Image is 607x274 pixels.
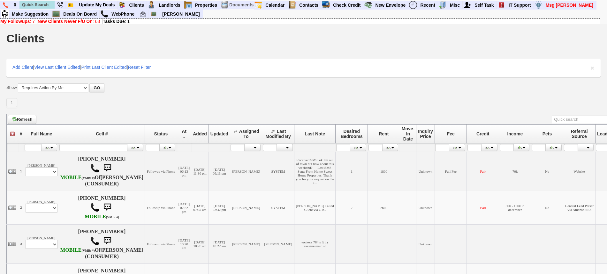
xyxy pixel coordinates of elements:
[191,191,209,224] td: [DATE] 07:37 am
[68,2,73,8] img: Bookmark.png
[82,176,95,180] font: (VMB: #)
[128,65,151,70] a: Reset Filter
[439,1,447,9] img: officebldg.png
[38,19,93,24] b: New Clients Never F/U On
[103,19,130,24] a: Tasks Due: 1
[6,33,44,44] h1: Clients
[221,1,229,9] img: docs.png
[154,131,168,136] span: Status
[210,131,228,136] span: Updated
[34,65,80,70] a: View Last Client Edited
[368,191,400,224] td: 2600
[3,2,8,8] img: phone.png
[60,175,82,180] font: MOBILE
[506,1,534,9] a: IT Support
[543,1,596,9] a: Msg [PERSON_NAME]
[497,1,505,9] img: help2.png
[480,169,486,173] font: Fair
[336,191,368,224] td: 2
[6,98,17,107] a: 1
[229,1,254,9] td: Documents
[531,191,563,224] td: No
[6,85,17,90] label: Show
[379,131,389,136] span: Rent
[499,191,531,224] td: 80k - 106k in december
[294,152,336,191] td: Received SMS: ok I'm out of town but how about this weekend? - - Last SMS Sent: From Home Sweet H...
[563,152,596,191] td: Website
[409,1,417,9] img: recent.png
[52,10,60,18] img: chalkboard.png
[262,224,294,263] td: [PERSON_NAME]
[499,152,531,191] td: 70k
[109,10,137,18] a: WebPhone
[368,152,400,191] td: 1800
[546,3,593,8] font: Msg [PERSON_NAME]
[416,152,435,191] td: Unknown
[1,10,9,18] img: su2.jpg
[18,152,24,191] td: 1
[101,247,144,253] b: [PERSON_NAME]
[8,115,36,124] a: Refresh
[60,229,143,259] h4: [PHONE_NUMBER] Of (CONSUMER)
[6,59,601,77] div: | | |
[472,1,497,9] a: Self Task
[148,1,156,9] img: landlord.png
[402,126,414,141] span: Move-In Date
[262,152,294,191] td: SYSTEM
[476,131,489,136] span: Credit
[480,206,486,210] font: Bad
[322,1,330,9] img: creditreport.png
[341,129,363,139] span: Desired Bedrooms
[76,1,118,9] a: Update My Deals
[145,152,177,191] td: Followup via Phone
[463,1,471,9] img: myadd.png
[543,131,552,136] span: Pets
[535,1,543,9] img: money.png
[126,1,147,9] a: Clients
[288,1,296,9] img: contact.png
[103,19,125,24] b: Tasks Due
[184,1,192,9] img: properties.png
[294,191,336,224] td: [PERSON_NAME] Called Client via CTC
[60,175,95,180] b: T-Mobile USA, Inc.
[305,131,325,136] span: Last Note
[0,19,35,24] a: My Followups: 7
[416,191,435,224] td: Unknown
[416,224,435,263] td: Unknown
[101,162,114,175] img: sms.png
[447,131,455,136] span: Fee
[24,191,59,224] td: [PERSON_NAME]
[0,19,600,24] div: | |
[435,152,467,191] td: Full Fee
[89,83,104,92] button: GO
[18,124,24,143] th: #
[209,152,230,191] td: [DATE] 06:13 pm
[18,224,24,263] td: 3
[177,224,191,263] td: [DATE] 10:20 am
[193,131,207,136] span: Added
[60,195,143,220] h4: [PHONE_NUMBER]
[60,247,95,253] b: Verizon Wireless
[336,152,368,191] td: 1
[90,163,100,173] img: call.png
[160,10,202,18] a: [PERSON_NAME]
[118,1,126,9] img: clients.png
[230,224,262,263] td: [PERSON_NAME]
[177,191,191,224] td: [DATE] 02:32 pm
[82,249,95,252] font: (VMB: *)
[101,201,114,214] img: sms.png
[90,236,100,246] img: call.png
[263,1,287,9] a: Calendar
[507,131,523,136] span: Income
[193,1,220,9] a: Properties
[61,10,100,18] a: Deals On Board
[262,191,294,224] td: SYSTEM
[101,175,144,180] b: [PERSON_NAME]
[531,152,563,191] td: No
[230,152,262,191] td: [PERSON_NAME]
[563,191,596,224] td: General Lead Parser Via Amazon SES
[38,19,100,24] a: New Clients Never F/U On: 63
[140,11,146,17] img: jorge@homesweethomeproperties.com
[145,191,177,224] td: Followup via Phone
[106,215,119,219] font: (VMB: #)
